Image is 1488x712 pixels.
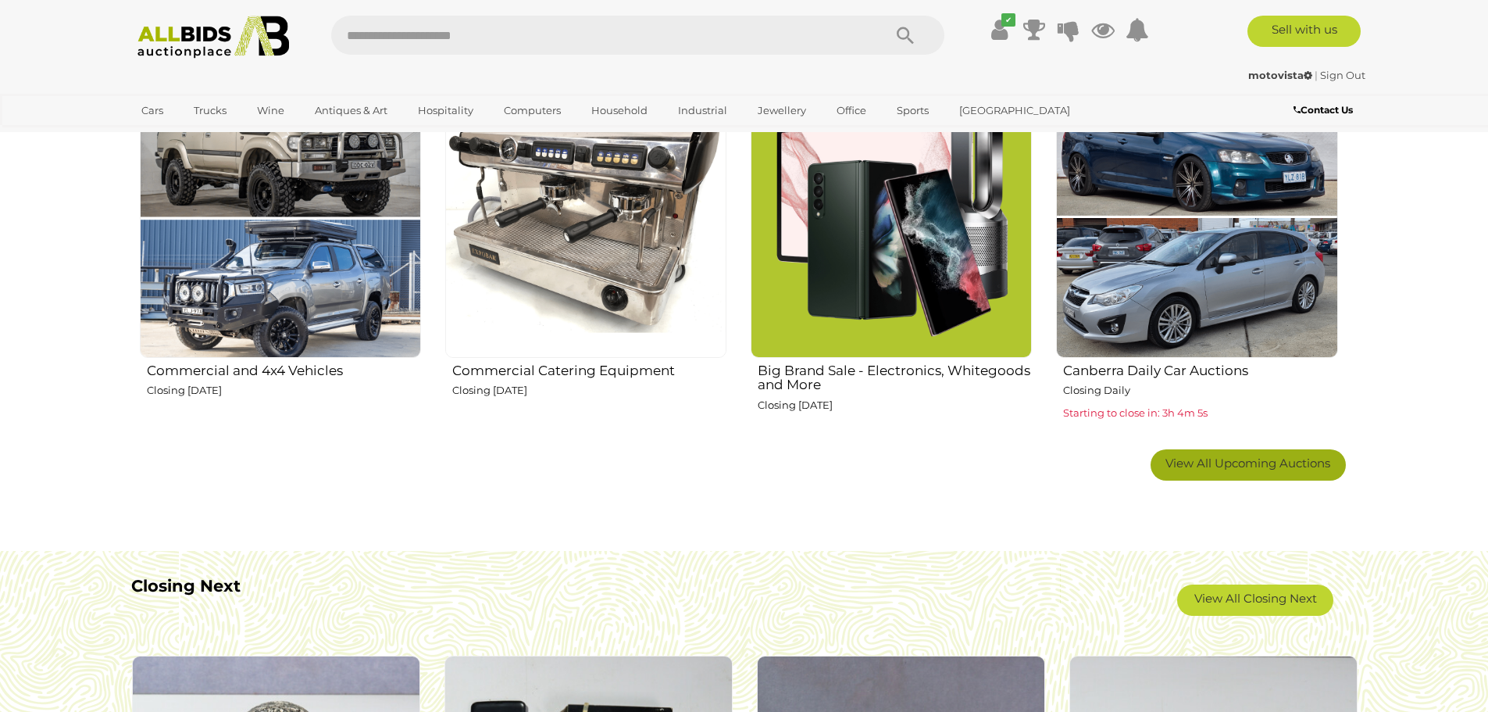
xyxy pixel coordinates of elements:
a: Commercial and 4x4 Vehicles Closing [DATE] [139,75,421,438]
h2: Commercial and 4x4 Vehicles [147,360,421,378]
a: Industrial [668,98,737,123]
a: motovista [1248,69,1315,81]
a: Trucks [184,98,237,123]
p: Closing [DATE] [147,381,421,399]
a: Sign Out [1320,69,1365,81]
h2: Canberra Daily Car Auctions [1063,360,1337,378]
p: Closing [DATE] [758,396,1032,414]
a: View All Closing Next [1177,585,1333,616]
a: Antiques & Art [305,98,398,123]
a: Commercial Catering Equipment Closing [DATE] [444,75,726,438]
span: Starting to close in: 3h 4m 5s [1063,406,1208,419]
a: Contact Us [1294,102,1357,119]
a: [GEOGRAPHIC_DATA] [949,98,1080,123]
img: Allbids.com.au [129,16,298,59]
span: View All Upcoming Auctions [1165,456,1330,470]
img: Commercial and 4x4 Vehicles [140,76,421,357]
h2: Commercial Catering Equipment [452,360,726,378]
b: Contact Us [1294,104,1353,116]
strong: motovista [1248,69,1312,81]
span: | [1315,69,1318,81]
i: ✔ [1001,13,1015,27]
a: View All Upcoming Auctions [1151,449,1346,481]
a: Big Brand Sale - Electronics, Whitegoods and More Closing [DATE] [750,75,1032,438]
a: Household [581,98,658,123]
a: Jewellery [748,98,816,123]
img: Commercial Catering Equipment [445,76,726,357]
img: Canberra Daily Car Auctions [1056,76,1337,357]
a: Office [826,98,876,123]
button: Search [866,16,944,55]
a: Sports [887,98,939,123]
b: Closing Next [131,576,241,596]
a: Sell with us [1247,16,1361,47]
a: ✔ [988,16,1012,44]
p: Closing Daily [1063,381,1337,399]
a: Canberra Daily Car Auctions Closing Daily Starting to close in: 3h 4m 5s [1055,75,1337,438]
p: Closing [DATE] [452,381,726,399]
img: Big Brand Sale - Electronics, Whitegoods and More [751,76,1032,357]
a: Computers [494,98,571,123]
h2: Big Brand Sale - Electronics, Whitegoods and More [758,360,1032,392]
a: Cars [131,98,173,123]
a: Wine [247,98,294,123]
a: Hospitality [408,98,484,123]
